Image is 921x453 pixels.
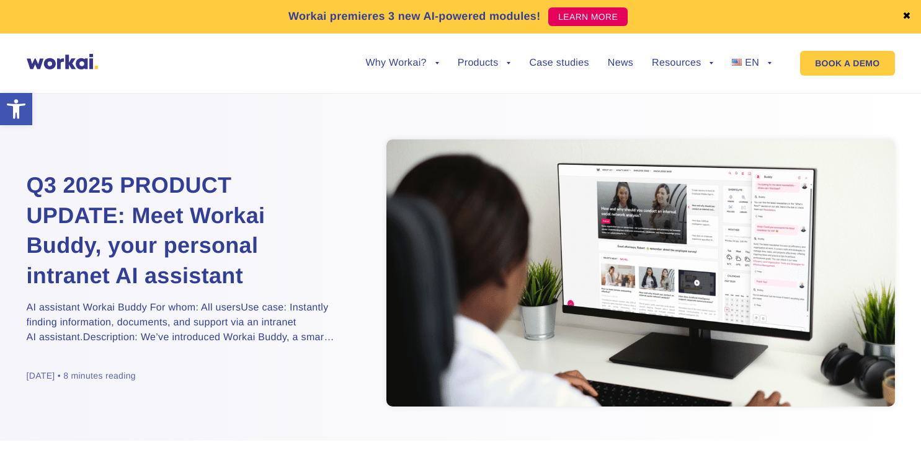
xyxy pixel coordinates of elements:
a: Why Workai? [365,58,438,68]
p: AI assistant Workai Buddy For whom: All usersUse case: Instantly finding information, documents, ... [27,301,337,345]
a: News [608,58,633,68]
img: intranet AI assistant [386,139,895,407]
div: [DATE] • 8 minutes reading [27,370,136,382]
a: Products [458,58,511,68]
a: ✖ [902,12,911,22]
p: Workai premieres 3 new AI-powered modules! [288,8,541,25]
a: Resources [652,58,713,68]
a: BOOK A DEMO [800,51,894,76]
a: LEARN MORE [548,7,628,26]
a: Case studies [529,58,589,68]
span: EN [745,58,759,68]
a: Q3 2025 PRODUCT UPDATE: Meet Workai Buddy, your personal intranet AI assistant [27,170,337,291]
